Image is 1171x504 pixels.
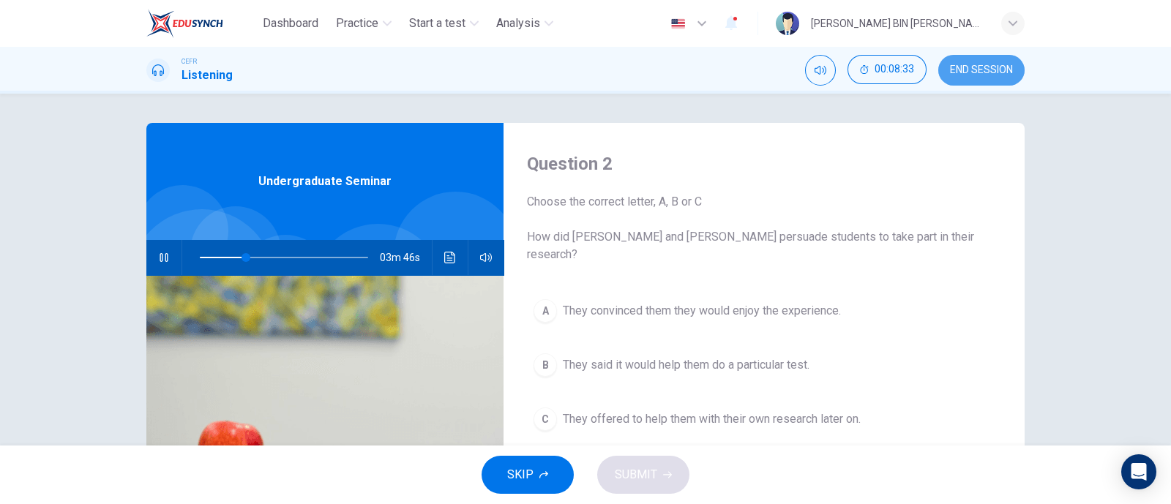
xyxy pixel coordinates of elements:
span: They offered to help them with their own research later on. [563,410,861,428]
span: Dashboard [263,15,318,32]
a: EduSynch logo [146,9,257,38]
h1: Listening [182,67,233,84]
span: Undergraduate Seminar [258,173,392,190]
div: Hide [848,55,927,86]
button: CThey offered to help them with their own research later on. [527,401,1001,437]
button: END SESSION [938,55,1025,86]
img: en [669,18,687,29]
img: Profile picture [776,12,799,35]
button: Start a test [403,10,485,37]
button: BThey said it would help them do a particular test. [527,347,1001,383]
button: Analysis [490,10,559,37]
div: Open Intercom Messenger [1121,454,1156,489]
div: [PERSON_NAME] BIN [PERSON_NAME] [811,15,984,32]
span: Choose the correct letter, A, B or C How did [PERSON_NAME] and [PERSON_NAME] persuade students to... [527,193,1001,263]
h4: Question 2 [527,152,1001,176]
button: Click to see the audio transcription [438,240,462,275]
span: They said it would help them do a particular test. [563,356,809,374]
span: 03m 46s [380,240,432,275]
div: A [534,299,557,323]
span: Analysis [496,15,540,32]
span: SKIP [507,464,534,485]
span: Start a test [409,15,465,32]
button: SKIP [482,456,574,494]
img: EduSynch logo [146,9,223,38]
div: Mute [805,55,836,86]
div: B [534,353,557,377]
span: CEFR [182,56,197,67]
span: 00:08:33 [875,64,914,75]
button: AThey convinced them they would enjoy the experience. [527,293,1001,329]
span: END SESSION [950,64,1013,76]
button: Practice [330,10,397,37]
button: Dashboard [257,10,324,37]
button: 00:08:33 [848,55,927,84]
div: C [534,407,557,431]
span: Practice [336,15,378,32]
span: They convinced them they would enjoy the experience. [563,302,841,320]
